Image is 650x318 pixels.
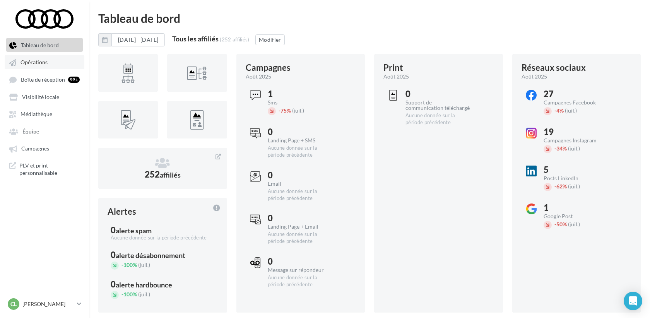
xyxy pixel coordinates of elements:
[98,33,165,46] button: [DATE] - [DATE]
[145,169,181,180] span: 252
[19,162,80,177] span: PLV et print personnalisable
[268,224,332,229] div: Landing Page + Email
[5,124,84,138] a: Équipe
[554,107,564,114] span: 4%
[544,138,608,143] div: Campagnes Instagram
[5,38,84,52] a: Tableau de bord
[554,145,556,152] span: -
[522,73,547,80] span: août 2025
[5,90,84,104] a: Visibilité locale
[22,128,39,135] span: Équipe
[268,171,332,180] div: 0
[21,59,48,66] span: Opérations
[565,107,577,114] span: (juil.)
[522,63,586,72] div: Réseaux sociaux
[10,300,17,308] span: Cl
[172,35,219,42] div: Tous les affiliés
[246,73,271,80] span: août 2025
[22,300,74,308] p: [PERSON_NAME]
[121,262,123,268] span: -
[111,280,215,289] div: 0
[111,226,215,234] div: 0
[568,221,580,227] span: (juil.)
[405,90,470,98] div: 0
[111,33,165,46] button: [DATE] - [DATE]
[21,111,52,118] span: Médiathèque
[268,138,332,143] div: Landing Page + SMS
[554,183,567,190] span: 62%
[383,63,403,72] div: Print
[554,107,556,114] span: -
[138,262,150,268] span: (juil.)
[268,267,332,273] div: Message sur répondeur
[5,159,84,180] a: PLV et print personnalisable
[246,63,291,72] div: Campagnes
[554,183,556,190] span: -
[279,107,281,114] span: -
[6,297,83,311] a: Cl [PERSON_NAME]
[554,145,567,152] span: 34%
[138,291,150,297] span: (juil.)
[544,166,608,174] div: 5
[108,207,136,216] div: Alertes
[68,77,80,83] div: 99+
[21,42,59,48] span: Tableau de bord
[292,107,304,114] span: (juil.)
[121,291,123,297] span: -
[5,141,84,155] a: Campagnes
[544,176,608,181] div: Posts LinkedIn
[544,90,608,98] div: 27
[255,34,285,45] button: Modifier
[268,188,332,202] div: Aucune donnée sur la période précédente
[268,257,332,266] div: 0
[544,128,608,136] div: 19
[111,251,215,259] div: 0
[554,221,567,227] span: 50%
[544,203,608,212] div: 1
[268,274,332,288] div: Aucune donnée sur la période précédente
[21,145,49,152] span: Campagnes
[121,262,137,268] span: 100%
[544,214,608,219] div: Google Post
[116,281,172,288] div: alerte hardbounce
[5,72,84,87] a: Boîte de réception 99+
[405,112,470,126] div: Aucune donnée sur la période précédente
[160,171,181,179] span: affiliés
[554,221,556,227] span: -
[22,94,59,100] span: Visibilité locale
[383,73,409,80] span: août 2025
[268,100,332,105] div: Sms
[268,145,332,159] div: Aucune donnée sur la période précédente
[21,76,65,83] span: Boîte de réception
[544,100,608,105] div: Campagnes Facebook
[268,128,332,136] div: 0
[279,107,291,114] span: 75%
[220,36,250,43] div: (252 affiliés)
[268,231,332,245] div: Aucune donnée sur la période précédente
[121,291,137,297] span: 100%
[268,214,332,222] div: 0
[268,181,332,186] div: Email
[568,183,580,190] span: (juil.)
[111,234,215,241] div: Aucune donnée sur la période précédente
[5,107,84,121] a: Médiathèque
[268,90,332,98] div: 1
[624,292,642,310] div: Open Intercom Messenger
[116,227,152,234] div: alerte spam
[116,252,185,259] div: alerte désabonnement
[98,12,641,24] div: Tableau de bord
[5,55,84,69] a: Opérations
[568,145,580,152] span: (juil.)
[405,100,470,111] div: Support de communication téléchargé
